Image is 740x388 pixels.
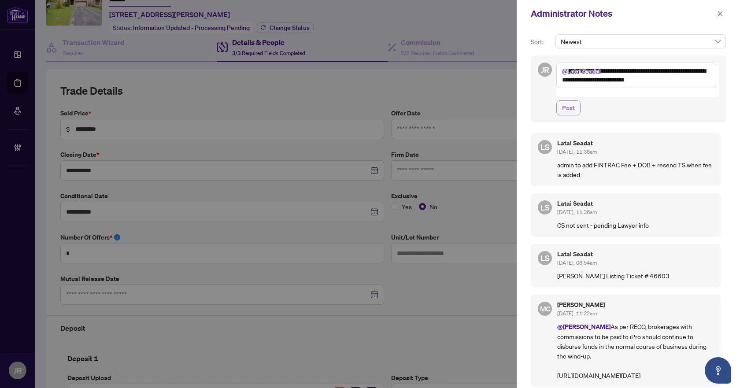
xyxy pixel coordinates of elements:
[540,303,550,314] span: MC
[556,100,581,115] button: Post
[557,310,597,317] span: [DATE], 11:22am
[557,209,597,215] span: [DATE], 11:36am
[541,63,549,76] span: JR
[557,271,714,281] p: [PERSON_NAME] Listing Ticket # 46603
[705,357,731,384] button: Open asap
[557,251,714,257] h5: Latai Seadat
[531,37,552,47] p: Sort:
[557,220,714,230] p: CS not sent - pending Lawyer info
[540,252,550,264] span: LS
[557,321,714,380] p: As per RECO, brokerages with commissions to be paid to iPro should continue to disburse funds in ...
[540,141,550,153] span: LS
[557,200,714,207] h5: Latai Seadat
[557,259,597,266] span: [DATE], 08:54am
[557,322,610,331] span: @[PERSON_NAME]
[557,148,597,155] span: [DATE], 11:38am
[561,35,721,48] span: Newest
[540,201,550,214] span: LS
[562,101,575,115] span: Post
[557,302,714,308] h5: [PERSON_NAME]
[717,11,723,17] span: close
[557,140,714,146] h5: Latai Seadat
[531,7,714,20] div: Administrator Notes
[557,160,714,179] p: admin to add FINTRAC Fee + DOB + resend TS when fee is added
